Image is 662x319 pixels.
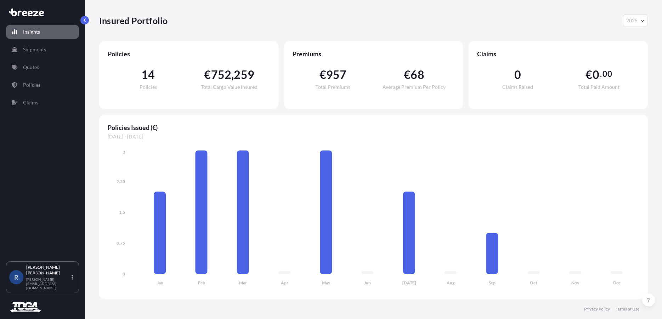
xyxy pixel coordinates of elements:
span: 14 [141,69,155,80]
a: Policies [6,78,79,92]
span: . [600,71,602,77]
span: 68 [411,69,424,80]
tspan: Sep [489,280,496,285]
span: Premiums [293,50,455,58]
tspan: 3 [123,149,125,155]
tspan: May [322,280,330,285]
span: , [231,69,234,80]
tspan: Dec [613,280,621,285]
span: 957 [326,69,347,80]
span: Claims [477,50,639,58]
span: Policies [140,85,157,90]
span: Policies Issued (€) [108,123,639,132]
span: Total Cargo Value Insured [201,85,258,90]
img: organization-logo [9,302,42,313]
tspan: 0 [123,271,125,277]
a: Insights [6,25,79,39]
button: Year Selector [623,14,648,27]
span: 259 [234,69,254,80]
span: R [14,274,18,281]
span: Average Premium Per Policy [383,85,446,90]
span: € [585,69,592,80]
p: Insights [23,28,40,35]
a: Shipments [6,42,79,57]
span: [DATE] - [DATE] [108,133,639,140]
p: Claims [23,99,38,106]
tspan: 2.25 [117,179,125,184]
span: 0 [514,69,521,80]
span: 00 [602,71,612,77]
span: € [319,69,326,80]
span: Total Paid Amount [578,85,619,90]
tspan: Aug [447,280,455,285]
p: [PERSON_NAME][EMAIL_ADDRESS][DOMAIN_NAME] [26,277,70,290]
p: Insured Portfolio [99,15,168,26]
tspan: Jun [364,280,371,285]
tspan: 1.5 [119,210,125,215]
tspan: Nov [571,280,579,285]
p: [PERSON_NAME] [PERSON_NAME] [26,264,70,276]
span: 752 [211,69,232,80]
tspan: 0.75 [117,240,125,246]
tspan: [DATE] [402,280,416,285]
a: Claims [6,96,79,110]
span: € [204,69,211,80]
p: Shipments [23,46,46,53]
span: 2025 [626,17,638,24]
p: Policies [23,81,40,89]
a: Terms of Use [616,306,639,312]
span: Total Premiums [316,85,350,90]
tspan: Oct [530,280,537,285]
tspan: Mar [239,280,247,285]
tspan: Jan [157,280,163,285]
span: Claims Raised [502,85,533,90]
span: € [404,69,411,80]
p: Quotes [23,64,39,71]
tspan: Apr [281,280,288,285]
span: Policies [108,50,270,58]
a: Privacy Policy [584,306,610,312]
span: 0 [593,69,599,80]
a: Quotes [6,60,79,74]
tspan: Feb [198,280,205,285]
